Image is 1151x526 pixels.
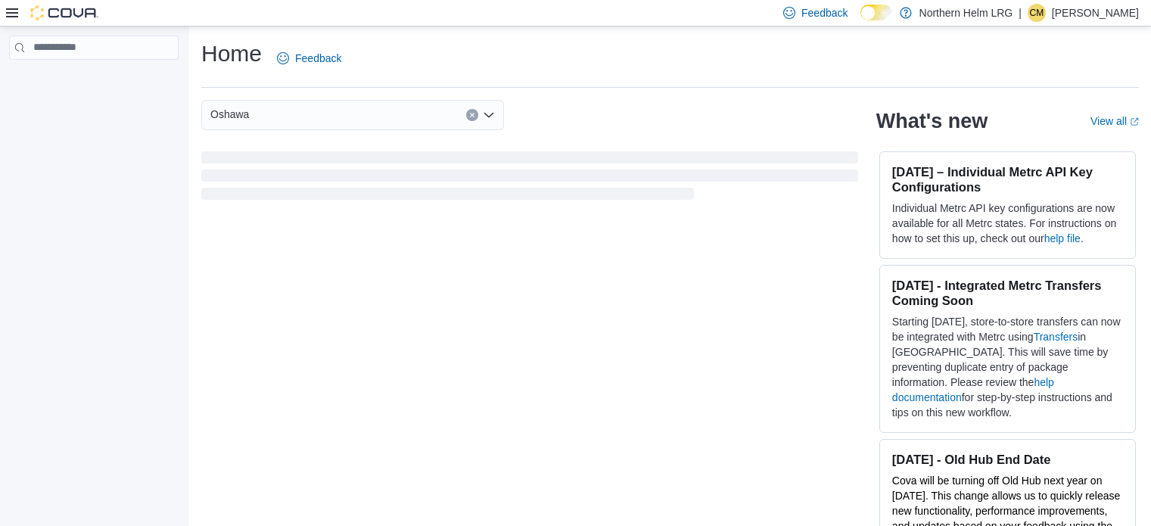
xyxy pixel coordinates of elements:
[860,20,861,21] span: Dark Mode
[876,109,988,133] h2: What's new
[1030,4,1044,22] span: CM
[1019,4,1022,22] p: |
[801,5,848,20] span: Feedback
[295,51,341,66] span: Feedback
[892,452,1123,467] h3: [DATE] - Old Hub End Date
[892,164,1123,195] h3: [DATE] – Individual Metrc API Key Configurations
[919,4,1013,22] p: Northern Helm LRG
[30,5,98,20] img: Cova
[1052,4,1139,22] p: [PERSON_NAME]
[1034,331,1078,343] a: Transfers
[9,63,179,99] nav: Complex example
[1090,115,1139,127] a: View allExternal link
[1130,117,1139,126] svg: External link
[1044,232,1081,244] a: help file
[210,105,249,123] span: Oshawa
[892,201,1123,246] p: Individual Metrc API key configurations are now available for all Metrc states. For instructions ...
[1028,4,1046,22] div: Courtney Metson
[201,154,858,203] span: Loading
[466,109,478,121] button: Clear input
[483,109,495,121] button: Open list of options
[892,376,1054,403] a: help documentation
[860,5,892,20] input: Dark Mode
[892,278,1123,308] h3: [DATE] - Integrated Metrc Transfers Coming Soon
[201,39,262,69] h1: Home
[892,314,1123,420] p: Starting [DATE], store-to-store transfers can now be integrated with Metrc using in [GEOGRAPHIC_D...
[271,43,347,73] a: Feedback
